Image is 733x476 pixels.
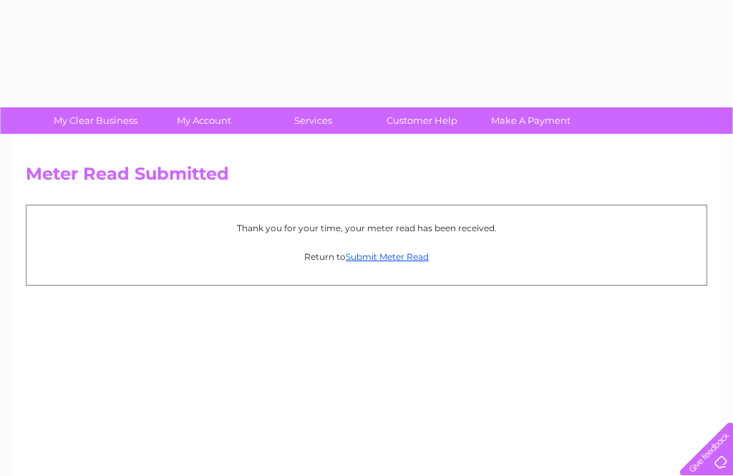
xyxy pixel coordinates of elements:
a: Services [254,107,372,134]
a: My Account [145,107,263,134]
h2: Meter Read Submitted [26,164,707,191]
p: Return to [34,250,699,263]
a: My Clear Business [37,107,155,134]
p: Thank you for your time, your meter read has been received. [34,221,699,235]
a: Submit Meter Read [346,251,429,262]
a: Customer Help [363,107,481,134]
a: Make A Payment [472,107,590,134]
